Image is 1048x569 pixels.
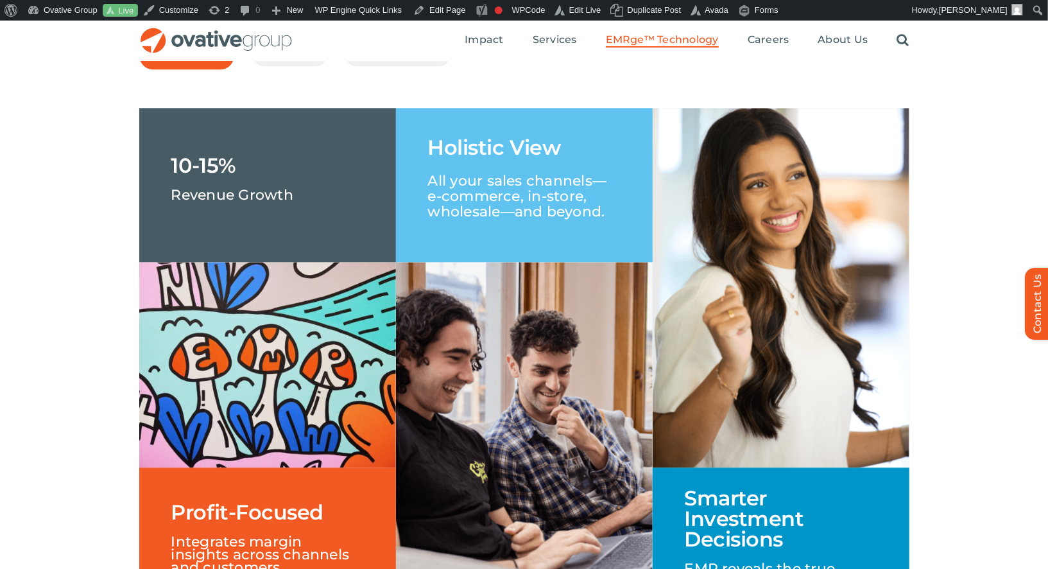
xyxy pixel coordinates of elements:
[428,158,621,220] p: All your sales channels—e-commerce, in-store, wholesale—and beyond.
[606,33,719,48] a: EMRge™ Technology
[533,33,577,46] span: Services
[818,33,868,48] a: About Us
[533,33,577,48] a: Services
[653,108,909,468] img: Revenue Collage – Right
[465,20,909,61] nav: Menu
[171,155,236,176] h1: 10-15%
[428,137,561,158] h1: Holistic View
[495,6,503,14] div: Focus keyphrase not set
[465,33,503,48] a: Impact
[171,502,323,523] h1: Profit-Focused
[465,33,503,46] span: Impact
[897,33,909,48] a: Search
[685,488,877,550] h1: Smarter Investment Decisions
[171,176,293,202] p: Revenue Growth
[139,262,396,468] img: EMR – Grid 1
[939,5,1008,15] span: [PERSON_NAME]
[748,33,789,48] a: Careers
[748,33,789,46] span: Careers
[818,33,868,46] span: About Us
[103,4,138,17] a: Live
[139,26,293,39] a: OG_Full_horizontal_RGB
[606,33,719,46] span: EMRge™ Technology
